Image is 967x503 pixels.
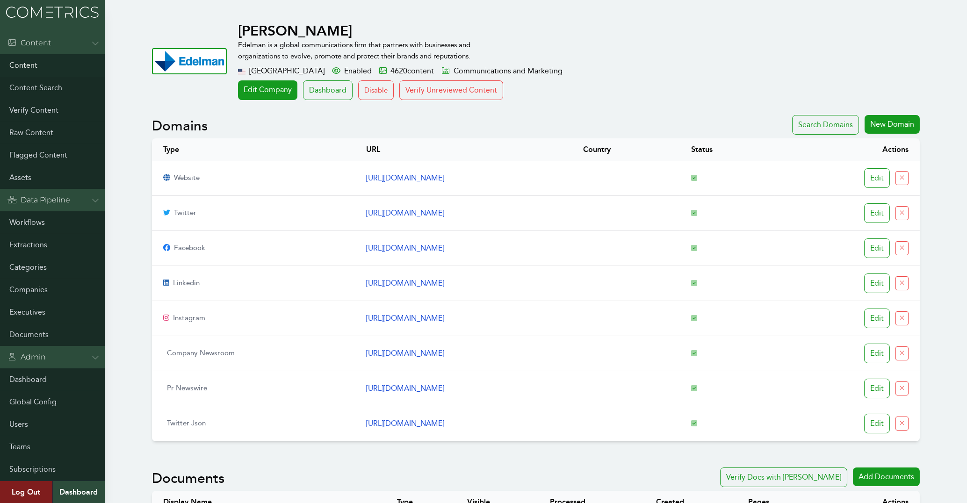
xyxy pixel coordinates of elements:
p: facebook [163,243,344,254]
p: instagram [163,313,344,324]
a: Edit Company [238,80,297,100]
a: [URL][DOMAIN_NAME] [366,208,444,217]
div: Enabled [332,65,372,77]
button: Disable [358,80,394,100]
div: Edit [864,309,890,328]
h1: [PERSON_NAME] [238,22,814,39]
div: 4620 content [379,65,434,77]
div: Communications and Marketing [441,65,563,77]
button: Verify Unreviewed Content [399,80,503,100]
a: [URL][DOMAIN_NAME] [366,419,444,428]
h2: Domains [152,118,208,135]
a: [URL][DOMAIN_NAME] [366,279,444,287]
h2: Documents [152,470,224,487]
p: company newsroom [163,348,344,359]
p: Edelman is a global communications firm that partners with businesses and organizations to evolve... [238,39,477,62]
a: [URL][DOMAIN_NAME] [366,244,444,252]
button: Verify Docs with [PERSON_NAME] [720,467,847,487]
div: Add Documents [853,467,920,486]
div: Data Pipeline [7,194,70,206]
th: Country [572,138,680,161]
p: pr newswire [163,383,344,394]
span: Disable [364,86,388,94]
p: website [163,172,344,184]
div: Edit [864,379,890,398]
div: Content [7,37,51,49]
div: Edit [864,273,890,293]
a: [URL][DOMAIN_NAME] [366,173,444,182]
div: Edit [864,414,890,433]
p: linkedin [163,278,344,289]
a: [URL][DOMAIN_NAME] [366,314,444,323]
th: URL [355,138,572,161]
div: Edit [864,168,890,188]
a: Add Documents [853,467,920,487]
div: Edit [864,238,890,258]
p: twitter [163,208,344,219]
div: Search Domains [792,115,859,135]
div: [GEOGRAPHIC_DATA] [238,65,325,77]
a: Dashboard [303,80,353,100]
a: [URL][DOMAIN_NAME] [366,384,444,393]
div: Edit [864,203,890,223]
p: twitter json [163,418,344,429]
th: Actions [775,138,920,161]
div: Edit [864,344,890,363]
a: Dashboard [52,481,105,503]
div: New Domain [865,115,920,134]
th: Status [680,138,775,161]
a: [URL][DOMAIN_NAME] [366,349,444,358]
th: Type [152,138,355,161]
div: Admin [7,352,46,363]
